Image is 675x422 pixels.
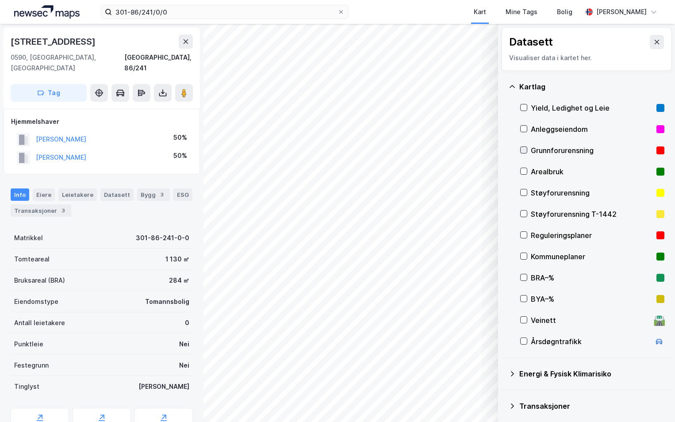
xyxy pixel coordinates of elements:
div: Nei [179,360,189,371]
div: Veinett [531,315,650,326]
div: Tinglyst [14,381,39,392]
div: Antall leietakere [14,318,65,328]
div: Eiere [33,188,55,201]
div: 301-86-241-0-0 [136,233,189,243]
div: Eiendomstype [14,296,58,307]
iframe: Chat Widget [631,380,675,422]
div: Tomannsbolig [145,296,189,307]
div: [PERSON_NAME] [596,7,647,17]
div: Leietakere [58,188,97,201]
img: logo.a4113a55bc3d86da70a041830d287a7e.svg [14,5,80,19]
div: Tomteareal [14,254,50,265]
div: Hjemmelshaver [11,116,192,127]
div: 50% [173,150,187,161]
div: Datasett [509,35,553,49]
div: 1 130 ㎡ [165,254,189,265]
div: [GEOGRAPHIC_DATA], 86/241 [124,52,193,73]
div: Transaksjoner [519,401,664,411]
div: 🛣️ [653,315,665,326]
div: 0590, [GEOGRAPHIC_DATA], [GEOGRAPHIC_DATA] [11,52,124,73]
div: Transaksjoner [11,204,71,217]
div: Arealbruk [531,166,653,177]
div: Nei [179,339,189,349]
div: Kartlag [519,81,664,92]
div: Kart [474,7,486,17]
div: Festegrunn [14,360,49,371]
div: 284 ㎡ [169,275,189,286]
div: BRA–% [531,272,653,283]
div: Mine Tags [506,7,537,17]
div: Årsdøgntrafikk [531,336,650,347]
div: BYA–% [531,294,653,304]
div: [STREET_ADDRESS] [11,35,97,49]
div: Støyforurensning [531,188,653,198]
div: Bruksareal (BRA) [14,275,65,286]
div: Visualiser data i kartet her. [509,53,664,63]
div: ESG [173,188,192,201]
div: 0 [185,318,189,328]
input: Søk på adresse, matrikkel, gårdeiere, leietakere eller personer [112,5,337,19]
div: Kommuneplaner [531,251,653,262]
div: Anleggseiendom [531,124,653,134]
div: [PERSON_NAME] [138,381,189,392]
div: Bygg [137,188,170,201]
div: Datasett [100,188,134,201]
div: Støyforurensning T-1442 [531,209,653,219]
div: Punktleie [14,339,43,349]
div: 3 [157,190,166,199]
button: Tag [11,84,87,102]
div: Info [11,188,29,201]
div: Grunnforurensning [531,145,653,156]
div: Yield, Ledighet og Leie [531,103,653,113]
div: Reguleringsplaner [531,230,653,241]
div: Bolig [557,7,572,17]
div: 3 [59,206,68,215]
div: Energi & Fysisk Klimarisiko [519,368,664,379]
div: 50% [173,132,187,143]
div: Matrikkel [14,233,43,243]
